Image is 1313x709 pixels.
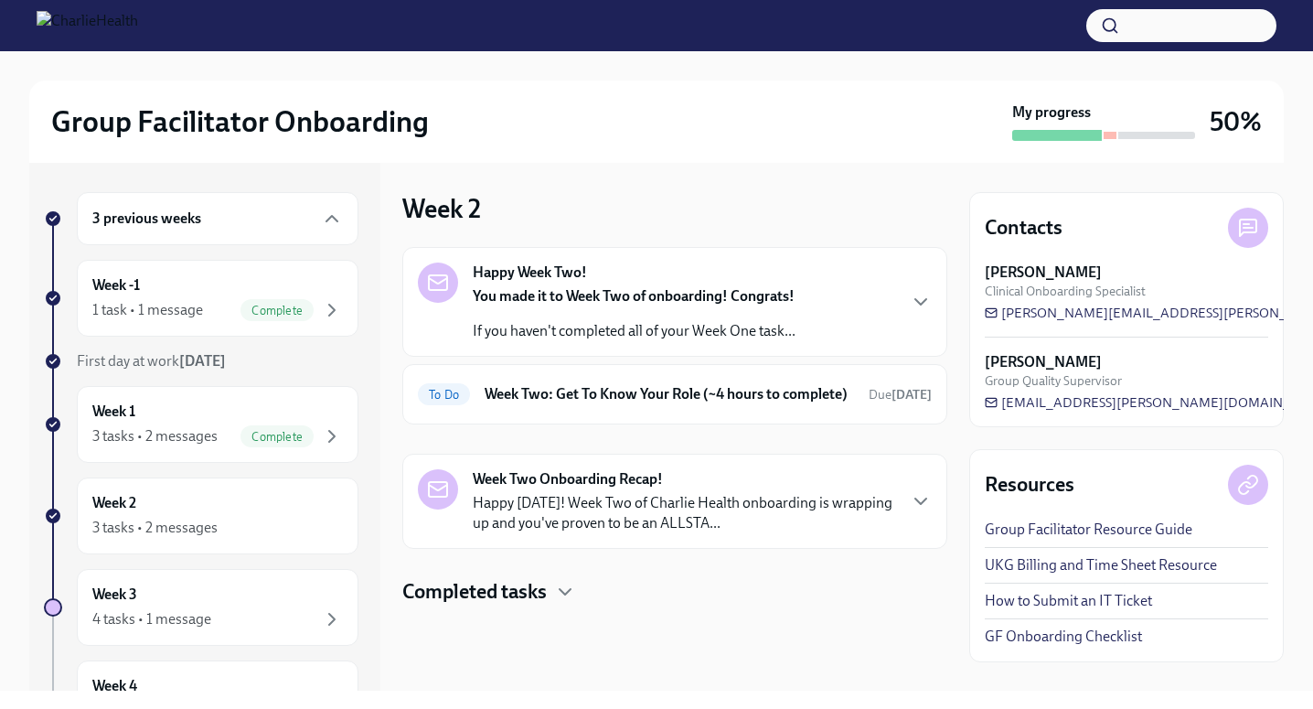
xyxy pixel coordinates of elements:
h6: Week -1 [92,275,140,295]
p: If you haven't completed all of your Week One task... [473,321,795,341]
p: Happy [DATE]! Week Two of Charlie Health onboarding is wrapping up and you've proven to be an ALL... [473,493,895,533]
strong: [PERSON_NAME] [985,263,1102,283]
span: First day at work [77,352,226,370]
h6: 3 previous weeks [92,209,201,229]
strong: My progress [1012,102,1091,123]
a: GF Onboarding Checklist [985,627,1142,647]
div: Completed tasks [402,578,947,606]
a: UKG Billing and Time Sheet Resource [985,555,1217,575]
a: First day at work[DATE] [44,351,358,371]
span: August 11th, 2025 10:00 [869,386,932,403]
span: Complete [240,430,314,444]
strong: [PERSON_NAME] [985,352,1102,372]
strong: [DATE] [179,352,226,370]
h4: Contacts [985,214,1062,242]
span: Group Quality Supervisor [985,372,1122,390]
h4: Completed tasks [402,578,547,606]
h6: Week Two: Get To Know Your Role (~4 hours to complete) [485,384,854,404]
a: How to Submit an IT Ticket [985,591,1152,611]
div: 4 tasks • 1 message [92,609,211,629]
h6: Week 4 [92,676,137,696]
a: Week 34 tasks • 1 message [44,569,358,646]
h3: Week 2 [402,192,481,225]
h4: Resources [985,471,1074,499]
div: 1 task • 1 message [92,300,203,320]
h6: Week 3 [92,585,137,605]
span: Due [869,387,932,403]
a: Week -11 task • 1 messageComplete [44,260,358,337]
a: Week 13 tasks • 2 messagesComplete [44,386,358,463]
img: CharlieHealth [37,11,138,40]
a: Week 23 tasks • 2 messages [44,478,358,554]
h6: Week 1 [92,402,135,422]
a: To DoWeek Two: Get To Know Your Role (~4 hours to complete)Due[DATE] [418,380,932,409]
span: Clinical Onboarding Specialist [985,283,1146,300]
span: Complete [240,304,314,317]
h3: 50% [1210,105,1262,138]
strong: Happy Week Two! [473,263,587,283]
span: To Do [418,388,470,402]
div: 3 tasks • 2 messages [92,426,218,446]
div: 3 tasks • 2 messages [92,518,218,538]
h6: Week 2 [92,493,136,513]
a: Group Facilitator Resource Guide [985,520,1192,540]
strong: [DATE] [891,387,932,403]
strong: You made it to Week Two of onboarding! Congrats! [473,287,795,305]
h2: Group Facilitator Onboarding [51,103,429,140]
strong: Week Two Onboarding Recap! [473,469,663,489]
div: 3 previous weeks [77,192,358,245]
